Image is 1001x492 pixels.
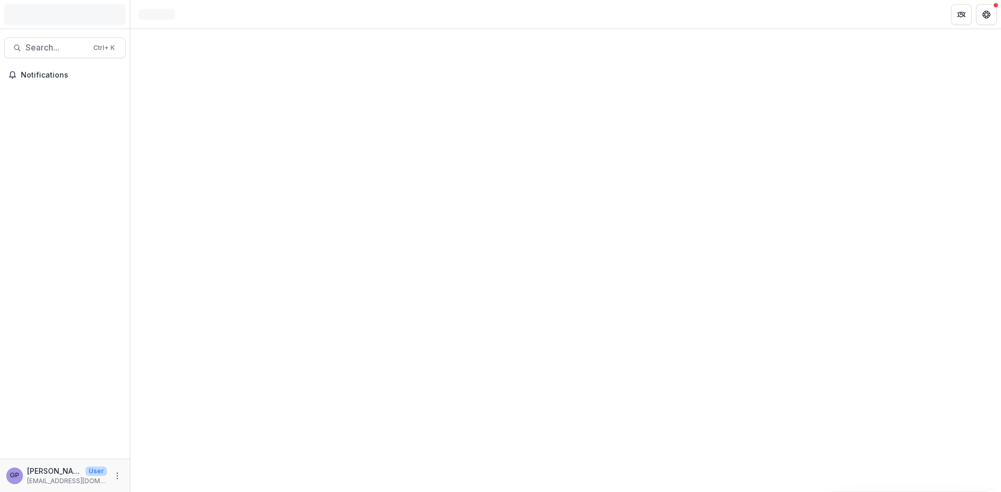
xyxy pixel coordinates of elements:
[4,67,126,83] button: Notifications
[86,466,107,476] p: User
[21,71,121,80] span: Notifications
[951,4,972,25] button: Partners
[26,43,87,53] span: Search...
[27,476,107,486] p: [EMAIL_ADDRESS][DOMAIN_NAME]
[976,4,997,25] button: Get Help
[135,7,179,22] nav: breadcrumb
[4,37,126,58] button: Search...
[111,470,124,482] button: More
[27,465,81,476] p: [PERSON_NAME]
[10,472,19,479] div: Gennady Podolny
[91,42,117,54] div: Ctrl + K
